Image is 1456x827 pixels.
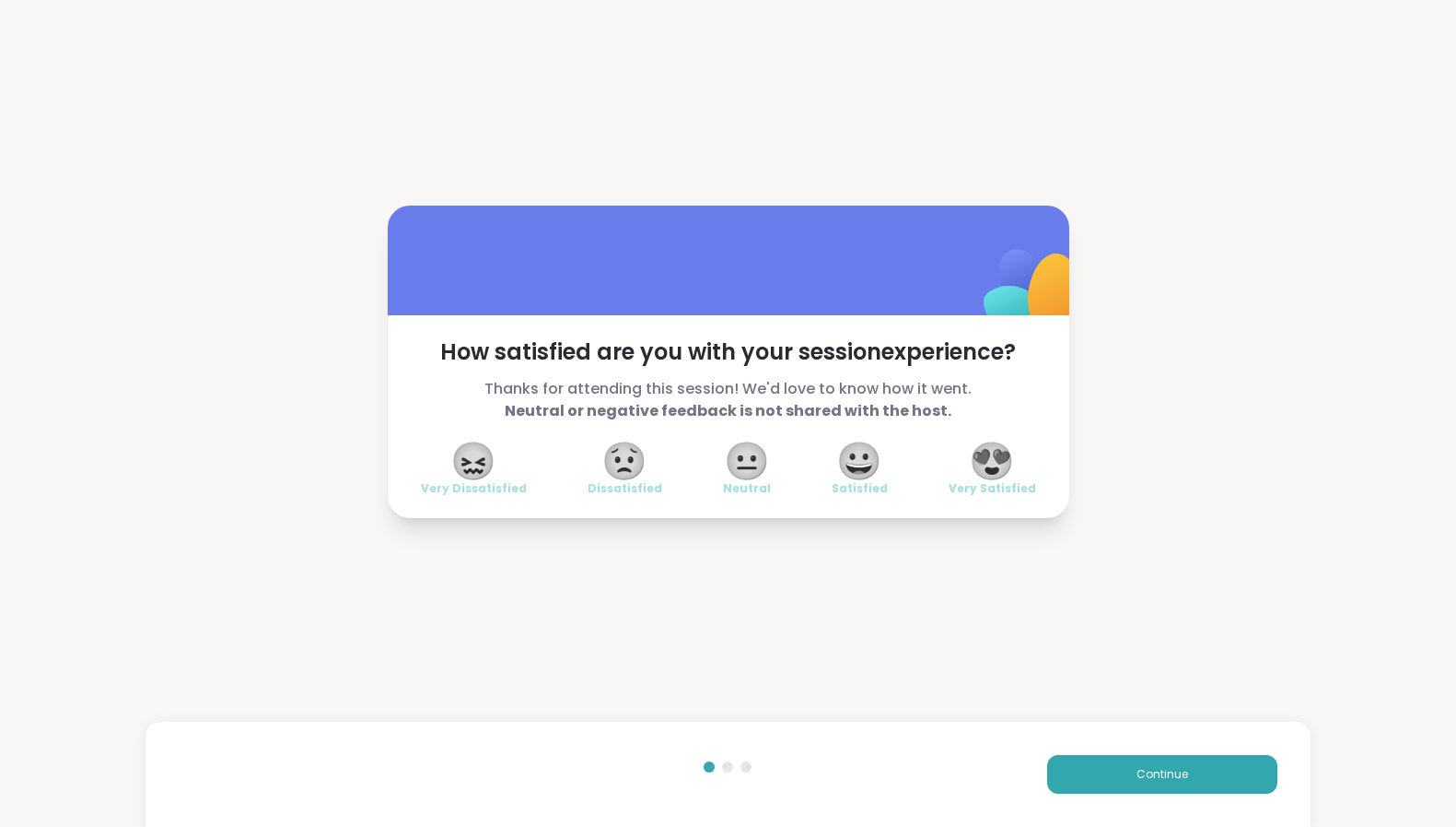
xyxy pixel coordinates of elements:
[505,400,951,421] b: Neutral or negative feedback is not shared with the host.
[1047,755,1277,794] button: Continue
[724,444,770,478] span: 😐
[949,481,1036,496] span: Very Satisfied
[1136,766,1188,783] span: Continue
[601,444,647,478] span: 😟
[421,378,1036,422] span: Thanks for attending this session! We'd love to know how it went.
[723,481,771,496] span: Neutral
[836,444,882,478] span: 😀
[969,444,1015,478] span: 😍
[832,481,888,496] span: Satisfied
[421,481,527,496] span: Very Dissatisfied
[588,481,662,496] span: Dissatisfied
[450,444,496,478] span: 😖
[940,201,1124,384] img: ShareWell Logomark
[421,337,1036,367] span: How satisfied are you with your session experience?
